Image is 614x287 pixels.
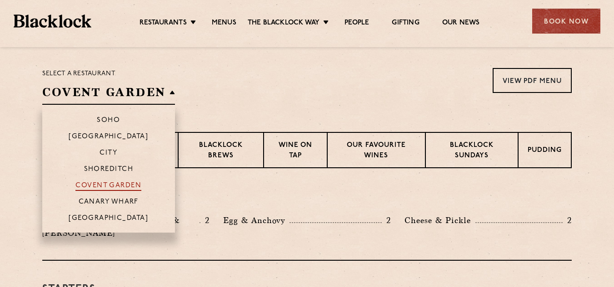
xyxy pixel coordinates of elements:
h3: Pre Chop Bites [42,191,572,203]
p: Pudding [528,146,562,157]
p: Cheese & Pickle [404,214,475,227]
p: Soho [97,117,120,126]
p: Our favourite wines [337,141,415,162]
a: Our News [442,19,480,29]
a: Restaurants [140,19,187,29]
a: People [344,19,369,29]
p: 2 [563,214,572,226]
p: Blacklock Brews [188,141,254,162]
a: Gifting [392,19,419,29]
p: Wine on Tap [273,141,318,162]
a: The Blacklock Way [248,19,319,29]
p: [GEOGRAPHIC_DATA] [69,133,148,142]
h2: Covent Garden [42,84,175,105]
p: 2 [382,214,391,226]
p: 2 [200,214,210,226]
a: Menus [212,19,236,29]
p: Egg & Anchovy [223,214,290,227]
p: Canary Wharf [79,198,139,207]
img: BL_Textured_Logo-footer-cropped.svg [14,15,91,28]
p: Blacklock Sundays [435,141,509,162]
a: View PDF Menu [493,68,572,93]
div: Book Now [532,9,600,34]
p: Shoreditch [84,165,134,175]
p: Covent Garden [75,182,141,191]
p: City [100,149,117,158]
p: [GEOGRAPHIC_DATA] [69,214,148,224]
p: Select a restaurant [42,68,175,80]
